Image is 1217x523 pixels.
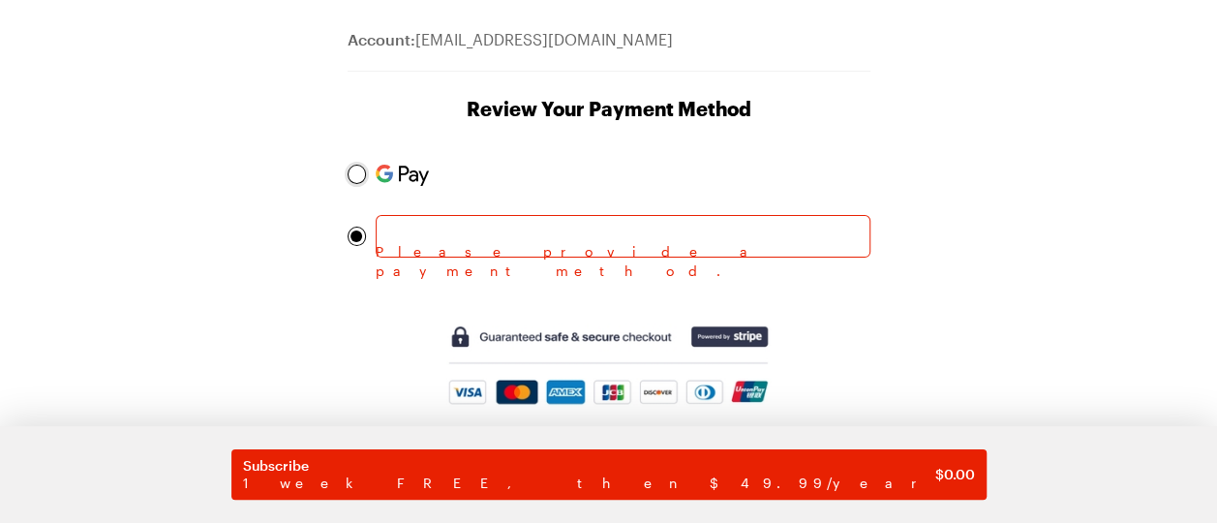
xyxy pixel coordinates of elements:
img: Guaranteed safe and secure checkout powered by Stripe [446,323,771,407]
button: Subscribe1 week FREE, then $49.99/year$0.00 [231,449,987,500]
div: [EMAIL_ADDRESS][DOMAIN_NAME] [348,28,870,72]
iframe: Secure card payment input frame [386,225,860,248]
h1: Review Your Payment Method [348,95,870,122]
img: Pay with Google Pay [376,165,429,186]
span: Account: [348,30,415,48]
span: 1 week FREE, then $49.99/year [243,475,935,492]
span: $ 0.00 [935,465,975,484]
span: Please provide a payment method. [376,242,870,281]
span: Subscribe [243,457,935,475]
